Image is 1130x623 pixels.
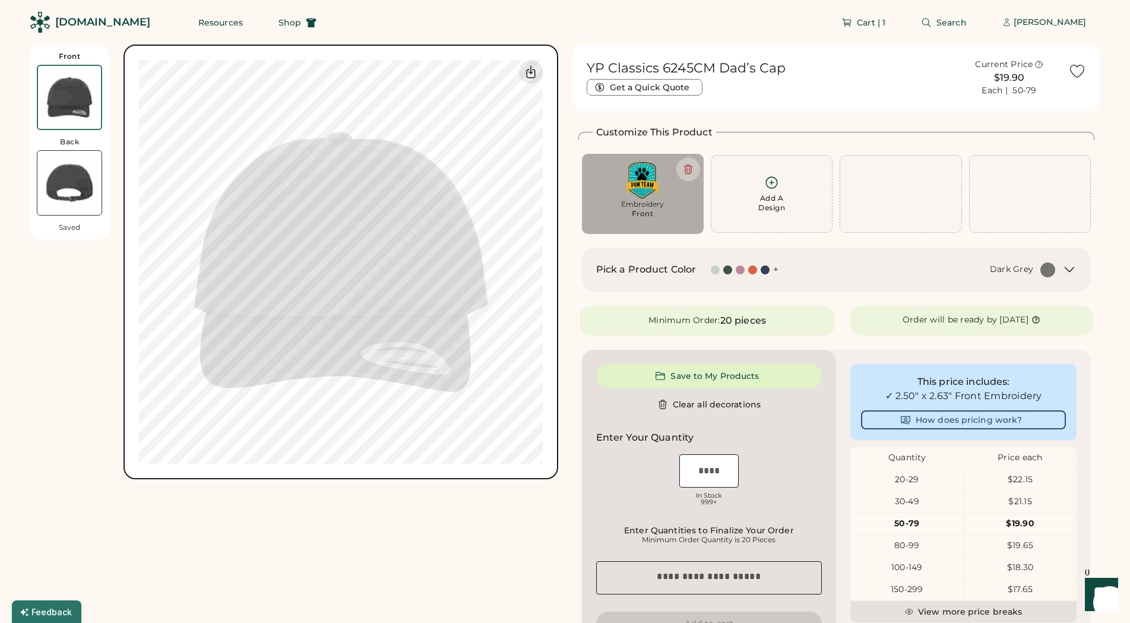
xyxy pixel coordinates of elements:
h2: Pick a Product Color [596,263,697,277]
div: + [773,263,778,276]
h1: YP Classics 6245CM Dad’s Cap [587,60,786,77]
div: Saved [59,223,80,232]
button: Cart | 1 [827,11,900,34]
div: 50-79 [850,518,963,530]
button: Search [907,11,981,34]
div: ✓ 2.50" x 2.63" Front Embroidery [861,389,1066,403]
div: Each | 50-79 [982,85,1036,97]
div: In Stock 999+ [679,492,739,505]
div: $22.15 [964,474,1077,486]
div: This price includes: [861,375,1066,389]
div: $19.90 [957,71,1061,85]
img: PAW-TEAMu.logo-editable.jpg [590,162,695,198]
div: Embroidery [590,200,695,209]
button: View more price breaks [850,601,1077,622]
img: Rendered Logo - Screens [30,12,50,33]
div: Minimum Order: [648,315,720,327]
button: Get a Quick Quote [587,79,702,96]
div: $19.90 [964,518,1077,530]
span: Search [936,18,967,27]
div: Dark Grey [990,264,1033,276]
button: How does pricing work? [861,410,1066,429]
div: Download Front Mockup [519,60,543,84]
div: $21.15 [964,496,1077,508]
h2: Customize This Product [596,125,713,140]
button: Save to My Products [596,364,822,388]
span: Shop [278,18,301,27]
div: 80-99 [850,540,963,552]
button: Shop [264,11,331,34]
iframe: Front Chat [1074,570,1125,621]
button: Clear all decorations [596,393,822,416]
div: Back [60,137,79,147]
div: 30-49 [850,496,963,508]
button: Resources [184,11,257,34]
div: [DOMAIN_NAME] [55,15,150,30]
div: 20 pieces [720,314,766,328]
div: $17.65 [964,584,1077,596]
div: $19.65 [964,540,1077,552]
div: Enter Quantities to Finalize Your Order [600,526,819,535]
div: Add A Design [758,194,785,213]
div: $18.30 [964,562,1077,574]
img: YP Classics 6245CM Dark Grey Back Thumbnail [37,151,102,215]
div: Front [632,209,654,219]
button: Delete this decoration. [676,157,700,181]
div: 100-149 [850,562,963,574]
div: Order will be ready by [903,314,998,326]
div: Price each [964,452,1077,464]
div: 150-299 [850,584,963,596]
div: Front [59,52,81,61]
span: Cart | 1 [857,18,885,27]
div: Minimum Order Quantity is 20 Pieces [600,535,819,545]
img: YP Classics 6245CM Dark Grey Front Thumbnail [38,66,101,129]
div: [PERSON_NAME] [1014,17,1086,29]
h2: Enter Your Quantity [596,431,694,445]
div: 20-29 [850,474,963,486]
div: Quantity [850,452,963,464]
div: [DATE] [999,314,1028,326]
div: Current Price [975,59,1033,71]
